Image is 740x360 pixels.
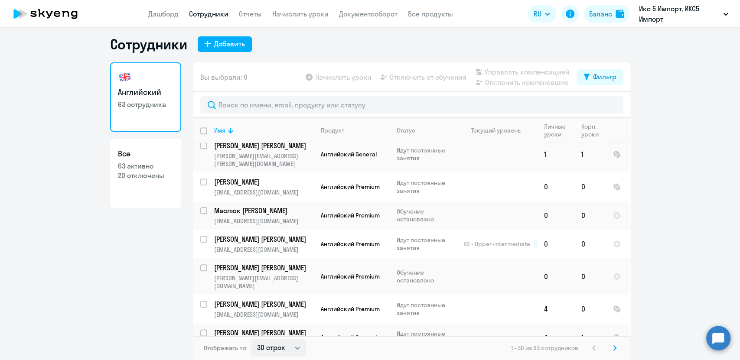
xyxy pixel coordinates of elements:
div: Текущий уровень [471,126,521,134]
div: Продукт [321,126,389,134]
a: Документооборот [339,10,398,18]
p: Идут постоянные занятия [397,146,456,162]
div: Личные уроки [544,123,568,138]
span: Английский Premium [321,240,380,248]
td: 0 [574,201,606,230]
div: Баланс [589,9,612,19]
button: Добавить [198,36,252,52]
div: Добавить [214,39,245,49]
p: [EMAIL_ADDRESS][DOMAIN_NAME] [214,246,313,253]
td: 0 [574,295,606,323]
p: [PERSON_NAME] [PERSON_NAME] [214,263,312,272]
p: [PERSON_NAME] [PERSON_NAME] [214,234,312,244]
button: RU [528,5,556,23]
span: Отображать по: [204,344,248,352]
p: 63 активно [118,161,173,171]
div: Корп. уроки [581,123,600,138]
div: Статус [397,126,456,134]
p: 20 отключены [118,171,173,180]
a: Начислить уроки [272,10,329,18]
a: Все63 активно20 отключены [110,139,181,208]
button: Икс 5 Импорт, ИКС5 Импорт [635,3,733,24]
td: 0 [574,230,606,258]
h3: Английский [118,87,173,98]
a: Все продукты [408,10,453,18]
td: 1 [574,136,606,172]
td: 0 [574,258,606,295]
p: [EMAIL_ADDRESS][DOMAIN_NAME] [214,217,313,225]
img: english [118,70,132,84]
td: 1 [537,136,574,172]
p: Обучение остановлено [397,208,456,223]
p: [PERSON_NAME] [PERSON_NAME] [214,328,312,337]
p: 63 сотрудника [118,100,173,109]
p: Идут постоянные занятия [397,301,456,317]
p: Идут постоянные занятия [397,330,456,345]
a: Сотрудники [189,10,228,18]
p: [EMAIL_ADDRESS][DOMAIN_NAME] [214,188,313,196]
p: Идут постоянные занятия [397,236,456,252]
a: [PERSON_NAME] [PERSON_NAME] [214,141,313,150]
h3: Все [118,148,173,159]
td: 1 [574,323,606,352]
span: Английский General [321,150,377,158]
input: Поиск по имени, email, продукту или статусу [200,96,623,114]
button: Балансbalance [584,5,629,23]
div: Корп. уроки [581,123,606,138]
span: Английский Premium [321,183,380,191]
button: Фильтр [577,69,623,85]
p: [PERSON_NAME][EMAIL_ADDRESS][PERSON_NAME][DOMAIN_NAME] [214,152,313,168]
div: Продукт [321,126,344,134]
a: Дашборд [148,10,179,18]
p: [EMAIL_ADDRESS][DOMAIN_NAME] [214,311,313,318]
p: [PERSON_NAME][EMAIL_ADDRESS][DOMAIN_NAME] [214,274,313,290]
h1: Сотрудники [110,36,187,53]
div: Статус [397,126,415,134]
div: Имя [214,126,225,134]
span: B2 - Upper-Intermediate [463,240,530,248]
p: Икс 5 Импорт, ИКС5 Импорт [639,3,720,24]
p: [PERSON_NAME] [PERSON_NAME] [214,299,312,309]
div: Имя [214,126,313,134]
span: Английский Premium [321,305,380,313]
p: Маслюк [PERSON_NAME] [214,206,312,215]
td: 4 [537,295,574,323]
a: [PERSON_NAME] [PERSON_NAME] [214,328,313,337]
span: RU [534,9,541,19]
p: [PERSON_NAME] [PERSON_NAME] [214,141,312,150]
a: Английский63 сотрудника [110,62,181,132]
a: Отчеты [239,10,262,18]
a: [PERSON_NAME] [PERSON_NAME] [214,299,313,309]
p: Идут постоянные занятия [397,179,456,195]
a: Маслюк [PERSON_NAME] [214,206,313,215]
span: Английский General [321,334,377,341]
p: Обучение остановлено [397,269,456,284]
p: [PERSON_NAME] [214,177,312,187]
td: 0 [574,172,606,201]
td: 0 [537,172,574,201]
div: Личные уроки [544,123,574,138]
div: Текущий уровень [463,126,537,134]
img: balance [616,10,624,18]
td: 0 [537,230,574,258]
a: [PERSON_NAME] [PERSON_NAME] [214,263,313,272]
td: 0 [537,258,574,295]
a: [PERSON_NAME] [PERSON_NAME] [214,234,313,244]
span: Английский Premium [321,211,380,219]
span: Вы выбрали: 0 [200,72,248,82]
a: [PERSON_NAME] [214,177,313,187]
td: 4 [537,323,574,352]
span: Английский Premium [321,272,380,280]
div: Фильтр [593,71,616,82]
span: 1 - 30 из 63 сотрудников [511,344,578,352]
td: 0 [537,201,574,230]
